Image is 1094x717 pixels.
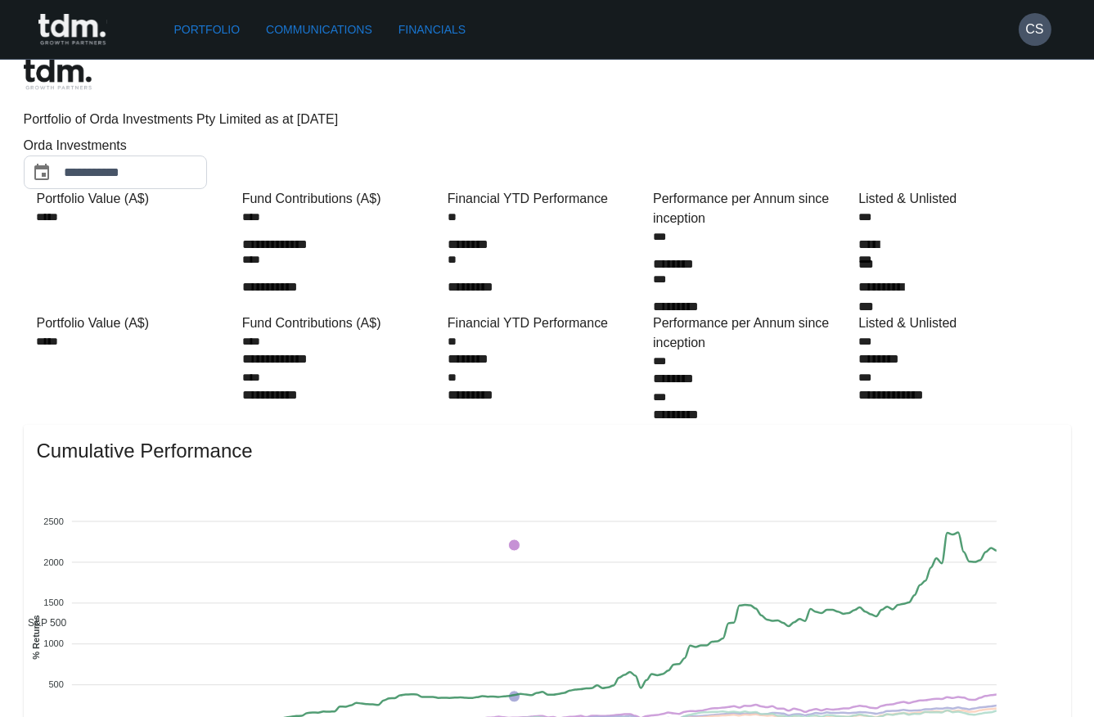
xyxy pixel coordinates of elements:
[858,189,1057,209] div: Listed & Unlisted
[259,15,379,45] a: Communications
[43,516,63,525] tspan: 2500
[24,110,1071,129] p: Portfolio of Orda Investments Pty Limited as at [DATE]
[168,15,247,45] a: Portfolio
[37,438,1058,464] span: Cumulative Performance
[242,313,441,333] div: Fund Contributions (A$)
[858,313,1057,333] div: Listed & Unlisted
[448,313,646,333] div: Financial YTD Performance
[653,313,852,353] div: Performance per Annum since inception
[43,638,63,648] tspan: 1000
[653,189,852,228] div: Performance per Annum since inception
[43,557,63,566] tspan: 2000
[25,156,58,189] button: Choose date, selected date is Aug 31, 2025
[37,313,236,333] div: Portfolio Value (A$)
[48,679,63,689] tspan: 500
[43,597,63,607] tspan: 1500
[24,136,269,156] div: Orda Investments
[16,617,66,629] span: S&P 500
[392,15,472,45] a: Financials
[1025,20,1043,39] h6: CS
[37,189,236,209] div: Portfolio Value (A$)
[30,615,40,659] text: % Returns
[242,189,441,209] div: Fund Contributions (A$)
[1019,13,1051,46] button: CS
[448,189,646,209] div: Financial YTD Performance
